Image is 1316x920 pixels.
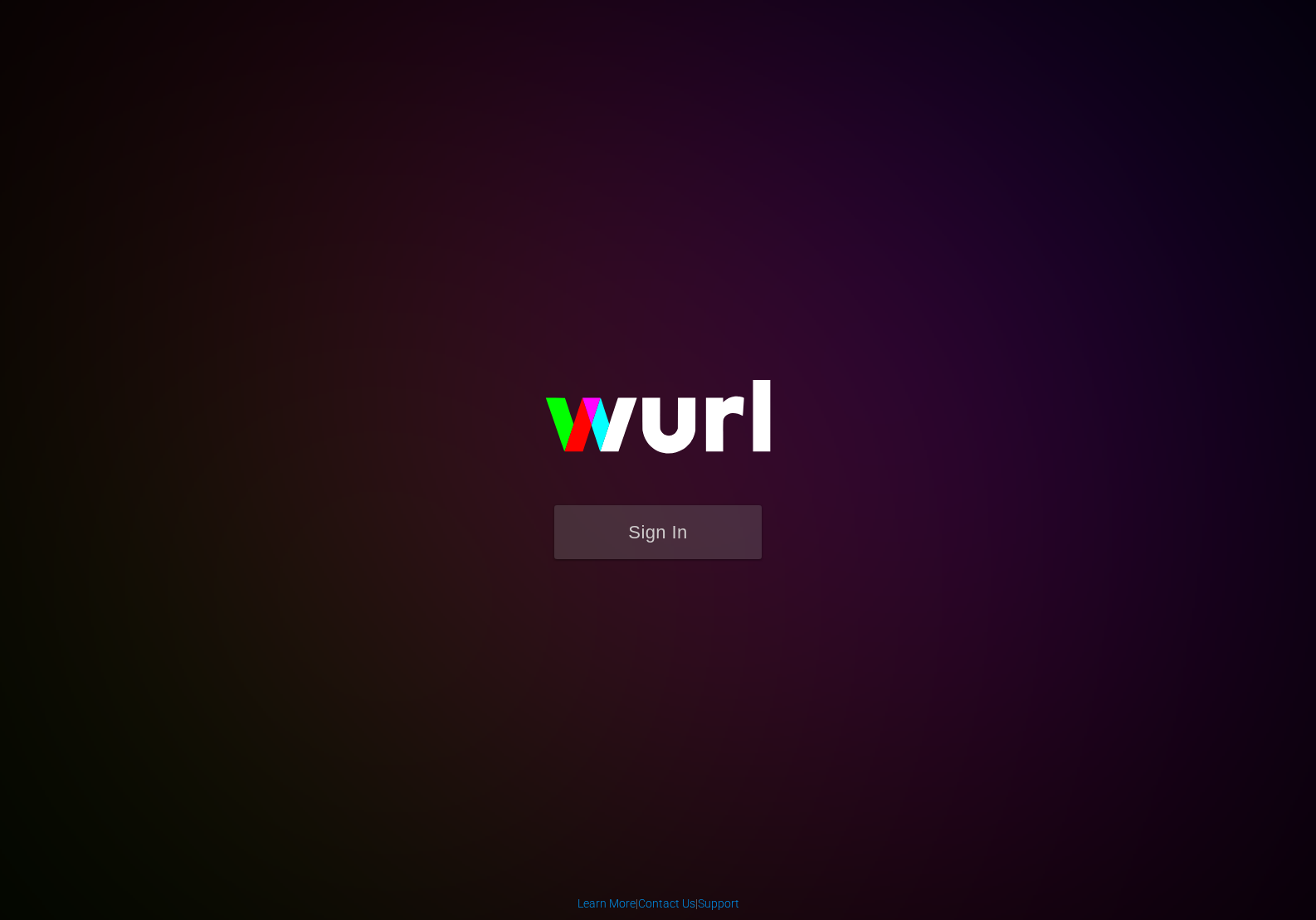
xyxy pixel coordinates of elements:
a: Contact Us [638,897,695,910]
img: wurl-logo-on-black-223613ac3d8ba8fe6dc639794a292ebdb59501304c7dfd60c99c58986ef67473.svg [492,344,824,505]
a: Support [698,897,739,910]
div: | | [578,895,739,912]
button: Sign In [554,505,762,559]
a: Learn More [578,897,636,910]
